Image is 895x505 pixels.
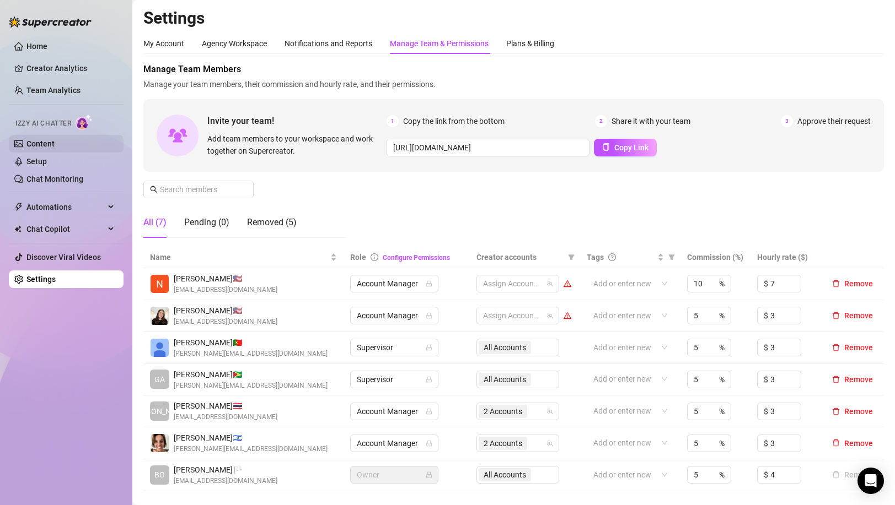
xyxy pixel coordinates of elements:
[546,280,553,287] span: team
[154,373,165,385] span: GA
[828,341,877,354] button: Remove
[174,464,277,476] span: [PERSON_NAME] 🏳️
[751,247,821,268] th: Hourly rate ($)
[143,247,344,268] th: Name
[150,186,158,193] span: search
[426,376,432,383] span: lock
[174,432,328,444] span: [PERSON_NAME] 🇮🇱
[844,343,873,352] span: Remove
[26,59,115,77] a: Creator Analytics
[828,373,877,386] button: Remove
[844,375,873,384] span: Remove
[426,440,432,447] span: lock
[9,17,92,28] img: logo-BBDzfeDw.svg
[26,175,83,183] a: Chat Monitoring
[614,143,649,152] span: Copy Link
[426,471,432,478] span: lock
[350,253,366,262] span: Role
[476,251,564,263] span: Creator accounts
[26,139,55,148] a: Content
[174,400,277,412] span: [PERSON_NAME] 🇹🇭
[612,115,690,127] span: Share it with your team
[130,405,189,417] span: [PERSON_NAME]
[174,305,277,317] span: [PERSON_NAME] 🇺🇸
[844,279,873,288] span: Remove
[832,312,840,319] span: delete
[357,307,432,324] span: Account Manager
[426,280,432,287] span: lock
[595,115,607,127] span: 2
[844,439,873,448] span: Remove
[151,434,169,452] img: Tanya Rubin
[174,336,328,349] span: [PERSON_NAME] 🇵🇹
[143,8,884,29] h2: Settings
[506,37,554,50] div: Plans & Billing
[828,468,877,481] button: Remove
[484,437,522,449] span: 2 Accounts
[568,254,575,260] span: filter
[150,251,328,263] span: Name
[207,114,387,128] span: Invite your team!
[174,349,328,359] span: [PERSON_NAME][EMAIL_ADDRESS][DOMAIN_NAME]
[26,220,105,238] span: Chat Copilot
[844,407,873,416] span: Remove
[26,275,56,284] a: Settings
[174,273,277,285] span: [PERSON_NAME] 🇺🇸
[546,408,553,415] span: team
[546,440,553,447] span: team
[143,63,884,76] span: Manage Team Members
[285,37,372,50] div: Notifications and Reports
[174,368,328,381] span: [PERSON_NAME] 🇬🇾
[426,344,432,351] span: lock
[832,408,840,415] span: delete
[14,203,23,211] span: thunderbolt
[174,381,328,391] span: [PERSON_NAME][EMAIL_ADDRESS][DOMAIN_NAME]
[832,344,840,351] span: delete
[357,275,432,292] span: Account Manager
[594,139,657,156] button: Copy Link
[174,444,328,454] span: [PERSON_NAME][EMAIL_ADDRESS][DOMAIN_NAME]
[828,437,877,450] button: Remove
[844,311,873,320] span: Remove
[174,285,277,295] span: [EMAIL_ADDRESS][DOMAIN_NAME]
[479,405,527,418] span: 2 Accounts
[26,86,81,95] a: Team Analytics
[858,468,884,494] div: Open Intercom Messenger
[357,435,432,452] span: Account Manager
[14,225,22,233] img: Chat Copilot
[357,466,432,483] span: Owner
[357,339,432,356] span: Supervisor
[666,249,677,265] span: filter
[202,37,267,50] div: Agency Workspace
[371,253,378,261] span: info-circle
[426,408,432,415] span: lock
[387,115,399,127] span: 1
[26,253,101,262] a: Discover Viral Videos
[832,439,840,447] span: delete
[151,275,169,293] img: Nir B
[828,277,877,290] button: Remove
[828,309,877,322] button: Remove
[587,251,604,263] span: Tags
[143,78,884,90] span: Manage your team members, their commission and hourly rate, and their permissions.
[76,114,93,130] img: AI Chatter
[15,118,71,129] span: Izzy AI Chatter
[26,157,47,166] a: Setup
[797,115,871,127] span: Approve their request
[160,183,238,196] input: Search members
[546,312,553,319] span: team
[390,37,489,50] div: Manage Team & Permissions
[564,312,571,319] span: warning
[680,247,751,268] th: Commission (%)
[26,42,47,51] a: Home
[566,249,577,265] span: filter
[383,254,450,262] a: Configure Permissions
[26,198,105,216] span: Automations
[154,469,165,481] span: BO
[781,115,793,127] span: 3
[357,403,432,420] span: Account Manager
[357,371,432,388] span: Supervisor
[832,280,840,287] span: delete
[564,280,571,287] span: warning
[247,216,297,229] div: Removed (5)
